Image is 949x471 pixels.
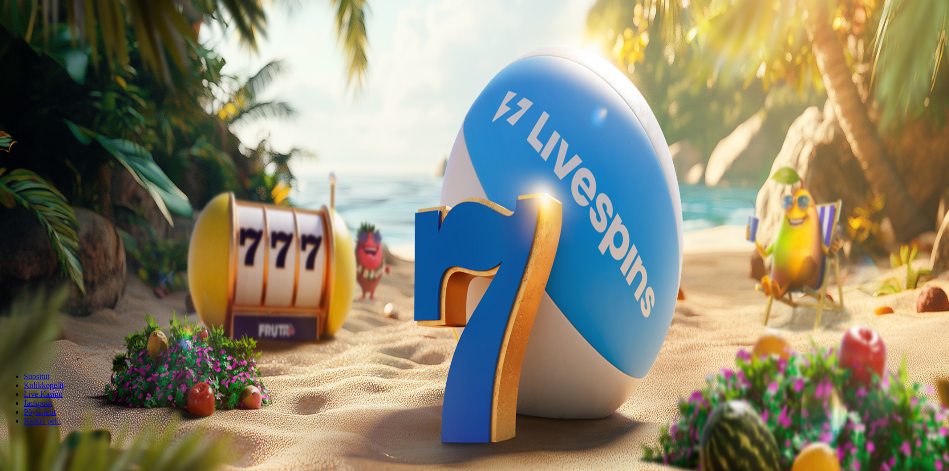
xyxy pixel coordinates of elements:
[4,355,945,444] header: Lobby
[24,417,61,425] a: Kaikki pelit
[24,390,63,398] a: Live Kasino
[24,372,49,381] a: Suositut
[24,408,56,416] a: Pöytäpelit
[24,381,64,389] a: Kolikkopelit
[24,399,52,407] a: Jackpotit
[4,355,945,426] nav: Lobby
